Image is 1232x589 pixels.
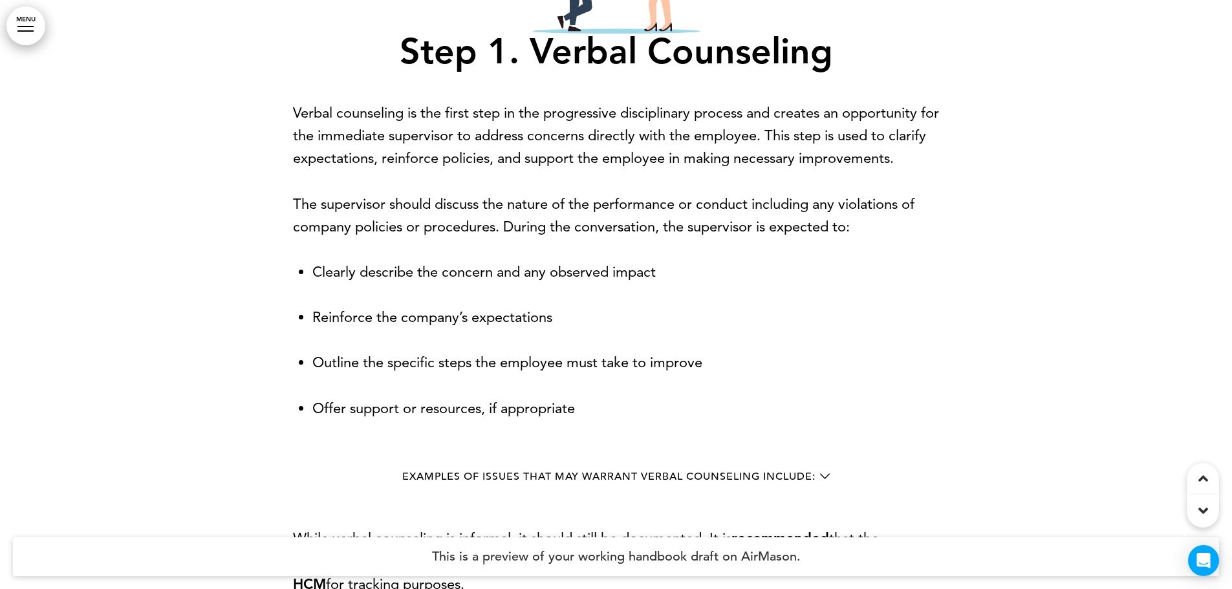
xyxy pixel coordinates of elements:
span: Verbal counseling is the first step in the progressive disciplinary process and creates an opport... [293,104,939,167]
h4: This is a preview of your working handbook draft on AirMason. [13,537,1219,576]
span: Examples of issues that may warrant verbal counseling include: [402,471,816,482]
div: Open Intercom Messenger [1188,545,1219,576]
strong: recommended [731,530,829,547]
span: The supervisor should discuss the nature of the performance or conduct including any violations o... [293,195,914,235]
span: Offer support or resources, if appropriate [312,400,575,417]
a: MENU [6,6,45,45]
span: Clearly describe the concern and any observed impact [312,263,656,281]
span: Outline the specific steps the employee must take to improve [312,354,702,371]
span: Reinforce the company’s expectations [312,308,552,326]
